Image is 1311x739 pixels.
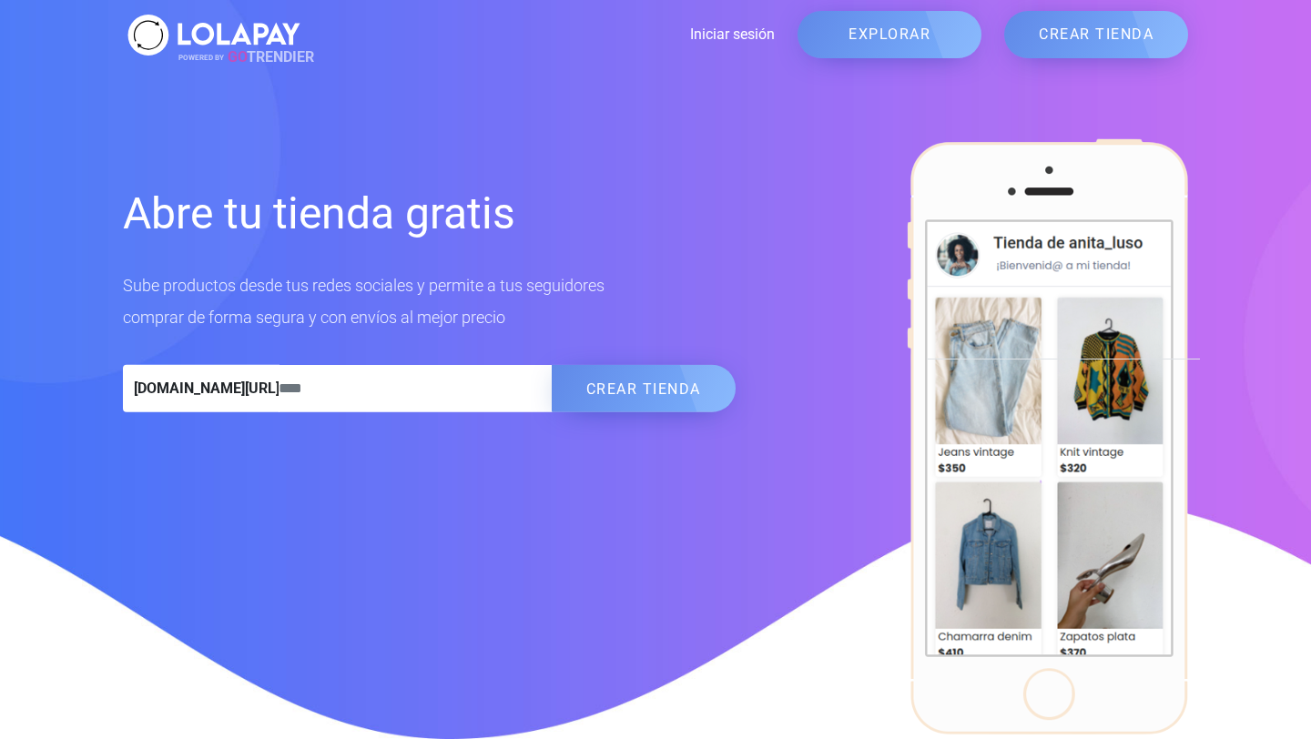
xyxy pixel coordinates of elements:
span: POWERED BY [178,53,224,61]
span: [DOMAIN_NAME][URL] [123,365,279,412]
h1: Abre tu tienda gratis [123,186,736,242]
a: Iniciar sesión [305,24,775,46]
p: Sube productos desde tus redes sociales y permite a tus seguidores comprar de forma segura y con ... [123,269,736,333]
button: CREAR TIENDA [552,365,736,412]
a: CREAR TIENDA [1004,11,1188,58]
a: EXPLORAR [798,11,981,58]
img: smartphone.png [907,138,1188,735]
img: logo_white.svg [123,9,305,61]
span: TRENDIER [178,46,314,68]
span: GO [228,48,247,66]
